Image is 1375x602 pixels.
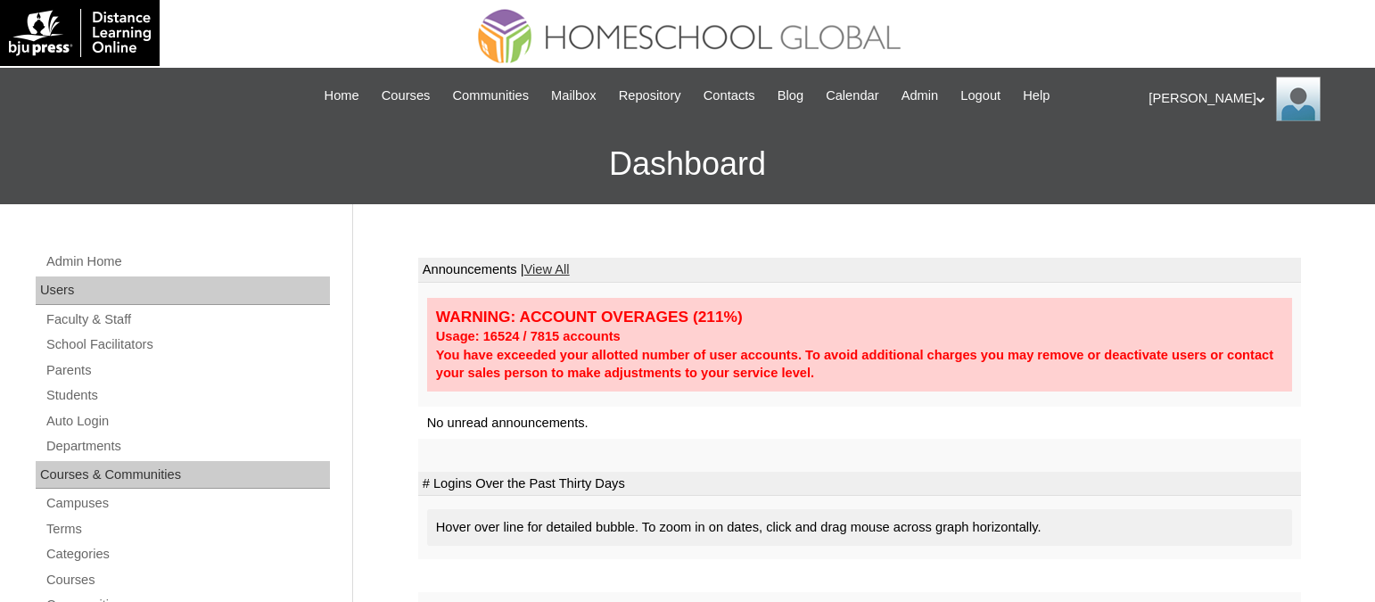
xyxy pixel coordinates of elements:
a: Help [1014,86,1058,106]
span: Blog [778,86,803,106]
span: Admin [902,86,939,106]
strong: Usage: 16524 / 7815 accounts [436,329,621,343]
a: View All [524,262,570,276]
img: logo-white.png [9,9,151,57]
span: Calendar [826,86,878,106]
a: Parents [45,359,330,382]
a: Home [316,86,368,106]
span: Home [325,86,359,106]
div: You have exceeded your allotted number of user accounts. To avoid additional charges you may remo... [436,346,1283,383]
div: Users [36,276,330,305]
a: School Facilitators [45,334,330,356]
a: Calendar [817,86,887,106]
td: Announcements | [418,258,1301,283]
td: No unread announcements. [418,407,1301,440]
a: Communities [443,86,538,106]
h3: Dashboard [9,124,1366,204]
img: Leslie Samaniego [1276,77,1321,121]
span: Communities [452,86,529,106]
a: Faculty & Staff [45,309,330,331]
div: Courses & Communities [36,461,330,490]
a: Terms [45,518,330,540]
span: Mailbox [551,86,597,106]
a: Repository [610,86,690,106]
a: Blog [769,86,812,106]
a: Courses [373,86,440,106]
td: # Logins Over the Past Thirty Days [418,472,1301,497]
span: Contacts [704,86,755,106]
a: Admin [893,86,948,106]
a: Auto Login [45,410,330,433]
a: Courses [45,569,330,591]
span: Courses [382,86,431,106]
a: Mailbox [542,86,605,106]
a: Categories [45,543,330,565]
span: Logout [960,86,1000,106]
a: Admin Home [45,251,330,273]
a: Logout [951,86,1009,106]
span: Repository [619,86,681,106]
div: WARNING: ACCOUNT OVERAGES (211%) [436,307,1283,327]
div: Hover over line for detailed bubble. To zoom in on dates, click and drag mouse across graph horiz... [427,509,1292,546]
span: Help [1023,86,1050,106]
a: Students [45,384,330,407]
div: [PERSON_NAME] [1149,77,1357,121]
a: Contacts [695,86,764,106]
a: Departments [45,435,330,458]
a: Campuses [45,492,330,515]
